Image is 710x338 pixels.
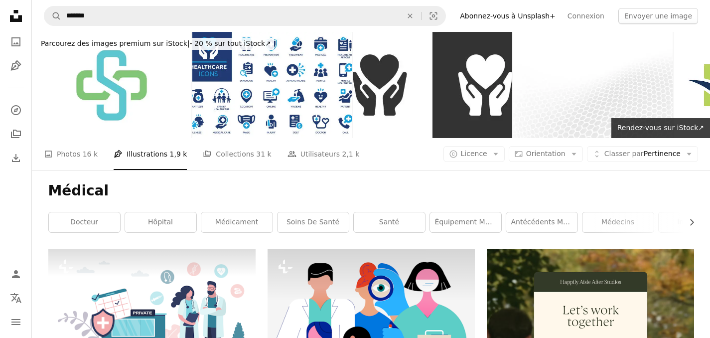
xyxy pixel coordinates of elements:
a: Historique de téléchargement [6,148,26,168]
img: Pharmacy Cross / Inspiration initiale de conception SS [32,32,191,138]
span: 16 k [83,149,98,160]
a: Parcourez des images premium sur iStock|- 20 % sur tout iStock↗ [32,32,280,56]
span: Classer par [604,150,644,158]
img: Ensemble d’icônes pour le secteur de la santé. Collection d’icônes vectorielles solides. [192,32,352,138]
a: santé [354,212,425,232]
button: Rechercher sur Unsplash [44,6,61,25]
a: docteur [49,212,120,232]
a: soins de santé [278,212,349,232]
span: Pertinence [604,149,681,159]
div: - 20 % sur tout iStock ↗ [38,38,274,50]
a: Équipement médical [430,212,501,232]
a: Photos [6,32,26,52]
a: hôpital [125,212,196,232]
form: Rechercher des visuels sur tout le site [44,6,446,26]
img: hexagones gris bg [513,32,673,138]
button: Effacer [399,6,421,25]
span: Licence [461,150,487,158]
a: Médicament [201,212,273,232]
button: Classer parPertinence [587,146,698,162]
button: Recherche de visuels [422,6,445,25]
a: Connexion / S’inscrire [6,264,26,284]
a: Photos 16 k [44,138,98,170]
button: Licence [443,146,505,162]
h1: Médical [48,182,694,200]
a: Connexion [562,8,610,24]
a: Abonnez-vous à Unsplash+ [454,8,562,24]
span: Orientation [526,150,566,158]
span: Parcourez des images premium sur iStock | [41,39,190,47]
button: faire défiler la liste vers la droite [683,212,694,232]
span: 31 k [256,149,271,160]
span: Rendez-vous sur iStock ↗ [617,124,704,132]
button: Langue [6,288,26,308]
a: Collections [6,124,26,144]
button: Orientation [509,146,583,162]
a: Hommes et femmes médecins. Concept de services médicaux. Personnages féminins et masculins en uni... [48,313,256,322]
a: Rendez-vous sur iStock↗ [611,118,710,138]
a: Médecins [582,212,654,232]
button: Menu [6,312,26,332]
a: Explorer [6,100,26,120]
img: Main tenant le glyphe de coeur icône solide. Série d’icônes en noir et blanc. Pixel parfait isolé... [353,32,512,138]
a: Collections 31 k [203,138,271,170]
a: Utilisateurs 2,1 k [287,138,360,170]
span: 2,1 k [342,149,360,160]
a: Antécédents médicaux [506,212,577,232]
button: Envoyer une image [618,8,698,24]
a: Illustrations [6,56,26,76]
